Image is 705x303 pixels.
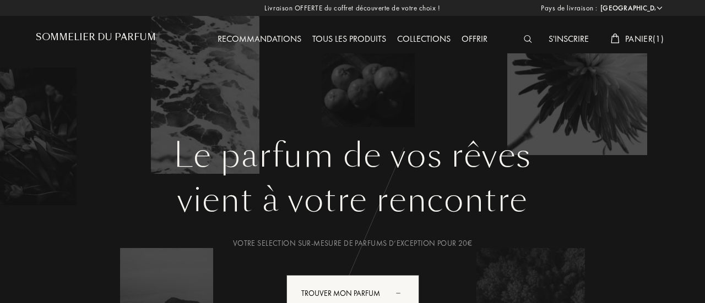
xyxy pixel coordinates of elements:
[625,33,664,45] span: Panier ( 1 )
[392,33,456,45] a: Collections
[543,33,594,45] a: S'inscrire
[541,3,598,14] span: Pays de livraison :
[611,34,620,43] img: cart_white.svg
[44,175,661,225] div: vient à votre rencontre
[44,238,661,249] div: Votre selection sur-mesure de parfums d’exception pour 20€
[44,136,661,175] h1: Le parfum de vos rêves
[307,32,392,47] div: Tous les produits
[524,35,532,43] img: search_icn_white.svg
[456,33,493,45] a: Offrir
[212,32,307,47] div: Recommandations
[36,32,156,42] h1: Sommelier du Parfum
[392,32,456,47] div: Collections
[543,32,594,47] div: S'inscrire
[307,33,392,45] a: Tous les produits
[212,33,307,45] a: Recommandations
[36,32,156,47] a: Sommelier du Parfum
[456,32,493,47] div: Offrir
